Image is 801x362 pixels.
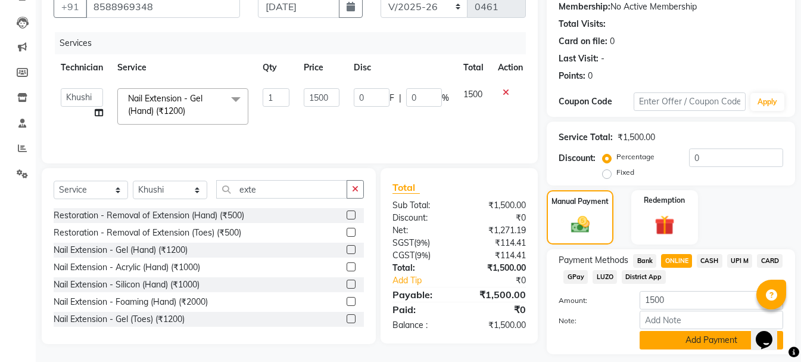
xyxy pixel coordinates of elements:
[459,319,535,332] div: ₹1,500.00
[216,180,347,199] input: Search or Scan
[185,106,191,116] a: x
[384,274,472,287] a: Add Tip
[640,331,783,349] button: Add Payment
[392,181,420,194] span: Total
[550,295,631,306] label: Amount:
[384,262,459,274] div: Total:
[384,319,459,332] div: Balance :
[565,214,596,236] img: _cash.svg
[459,287,535,302] div: ₹1,500.00
[610,35,615,48] div: 0
[347,54,456,81] th: Disc
[392,237,414,248] span: SGST
[593,270,617,284] span: LUZO
[750,93,784,111] button: Apply
[459,302,535,317] div: ₹0
[616,151,654,162] label: Percentage
[563,270,588,284] span: GPay
[463,89,482,100] span: 1500
[751,314,789,350] iframe: chat widget
[559,35,607,48] div: Card on file:
[54,244,188,256] div: Nail Extension - Gel (Hand) (₹1200)
[456,54,491,81] th: Total
[54,209,244,222] div: Restoration - Removal of Extension (Hand) (₹500)
[389,92,394,104] span: F
[640,291,783,310] input: Amount
[661,254,692,268] span: ONLINE
[550,315,631,326] label: Note:
[634,92,746,111] input: Enter Offer / Coupon Code
[255,54,297,81] th: Qty
[559,1,610,13] div: Membership:
[459,249,535,262] div: ₹114.41
[399,92,401,104] span: |
[727,254,753,268] span: UPI M
[559,95,634,108] div: Coupon Code
[54,261,200,274] div: Nail Extension - Acrylic (Hand) (₹1000)
[559,131,613,144] div: Service Total:
[54,279,200,291] div: Nail Extension - Silicon (Hand) (₹1000)
[384,237,459,249] div: ( )
[559,152,596,165] div: Discount:
[757,254,783,268] span: CARD
[559,52,599,65] div: Last Visit:
[559,254,628,267] span: Payment Methods
[559,1,783,13] div: No Active Membership
[384,287,459,302] div: Payable:
[472,274,535,287] div: ₹0
[110,54,255,81] th: Service
[54,296,208,308] div: Nail Extension - Foaming (Hand) (₹2000)
[551,196,609,207] label: Manual Payment
[588,70,593,82] div: 0
[384,249,459,262] div: ( )
[442,92,449,104] span: %
[640,311,783,329] input: Add Note
[128,93,202,116] span: Nail Extension - Gel (Hand) (₹1200)
[491,54,530,81] th: Action
[601,52,604,65] div: -
[559,18,606,30] div: Total Visits:
[618,131,655,144] div: ₹1,500.00
[384,224,459,237] div: Net:
[459,212,535,224] div: ₹0
[54,227,241,239] div: Restoration - Removal of Extension (Toes) (₹500)
[54,313,185,326] div: Nail Extension - Gel (Toes) (₹1200)
[649,213,681,237] img: _gift.svg
[384,199,459,212] div: Sub Total:
[384,302,459,317] div: Paid:
[644,195,685,206] label: Redemption
[384,212,459,224] div: Discount:
[459,224,535,237] div: ₹1,271.19
[633,254,656,268] span: Bank
[392,250,414,261] span: CGST
[622,270,666,284] span: District App
[559,70,585,82] div: Points:
[459,237,535,249] div: ₹114.41
[54,54,110,81] th: Technician
[697,254,722,268] span: CASH
[459,199,535,212] div: ₹1,500.00
[416,238,428,247] span: 9%
[616,167,634,178] label: Fixed
[417,250,428,260] span: 9%
[459,262,535,274] div: ₹1,500.00
[55,32,535,54] div: Services
[297,54,347,81] th: Price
